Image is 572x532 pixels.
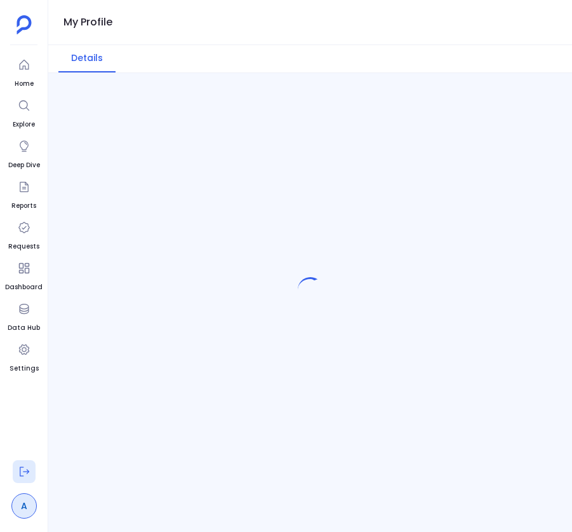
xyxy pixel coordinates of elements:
span: Home [13,79,36,89]
span: Deep Dive [8,160,40,170]
a: A [11,493,37,519]
a: Settings [10,338,39,374]
h1: My Profile [63,13,112,31]
button: Details [58,45,116,72]
a: Deep Dive [8,135,40,170]
span: Explore [13,119,36,130]
span: Settings [10,364,39,374]
span: Data Hub [8,323,40,333]
a: Dashboard [5,257,43,292]
span: Dashboard [5,282,43,292]
a: Reports [11,175,36,211]
a: Home [13,53,36,89]
a: Explore [13,94,36,130]
a: Requests [8,216,39,252]
span: Requests [8,242,39,252]
a: Data Hub [8,297,40,333]
img: petavue logo [17,15,32,34]
span: Reports [11,201,36,211]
